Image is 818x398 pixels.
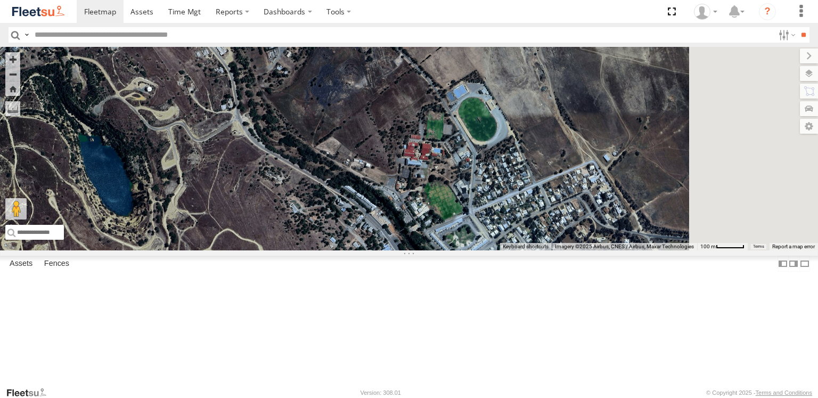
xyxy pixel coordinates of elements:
[5,198,27,220] button: Drag Pegman onto the map to open Street View
[800,119,818,134] label: Map Settings
[5,67,20,82] button: Zoom out
[799,256,810,271] label: Hide Summary Table
[788,256,799,271] label: Dock Summary Table to the Right
[5,52,20,67] button: Zoom in
[11,4,66,19] img: fleetsu-logo-horizontal.svg
[697,243,748,250] button: Map scale: 100 m per 50 pixels
[772,243,815,249] a: Report a map error
[5,101,20,116] label: Measure
[756,389,812,396] a: Terms and Conditions
[759,3,776,20] i: ?
[690,4,721,20] div: SA Health VDC
[5,82,20,96] button: Zoom Home
[6,387,55,398] a: Visit our Website
[361,389,401,396] div: Version: 308.01
[555,243,694,249] span: Imagery ©2025 Airbus, CNES / Airbus, Maxar Technologies
[778,256,788,271] label: Dock Summary Table to the Left
[39,256,75,271] label: Fences
[503,243,549,250] button: Keyboard shortcuts
[4,256,38,271] label: Assets
[774,27,797,43] label: Search Filter Options
[700,243,716,249] span: 100 m
[706,389,812,396] div: © Copyright 2025 -
[753,245,764,249] a: Terms (opens in new tab)
[22,27,31,43] label: Search Query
